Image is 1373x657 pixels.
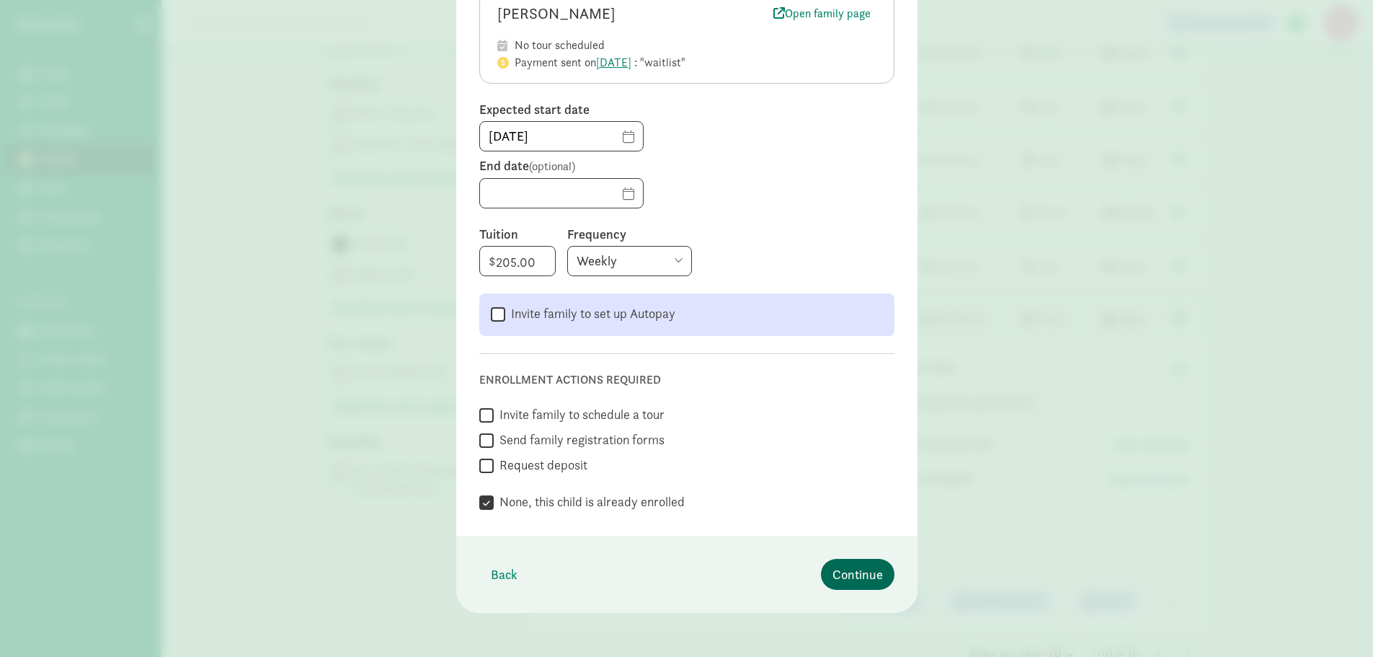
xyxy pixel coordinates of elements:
a: [DATE] [596,55,631,70]
button: Back [479,559,529,590]
span: (optional) [529,159,575,174]
div: [PERSON_NAME] [497,2,768,25]
a: Open family page [768,4,876,24]
span: Continue [832,565,883,584]
label: Expected start date [479,101,894,118]
iframe: Chat Widget [1301,588,1373,657]
label: Send family registration forms [494,431,665,449]
button: Continue [821,559,894,590]
span: : "waitlist" [634,55,685,70]
span: Back [491,565,517,584]
label: Invite family to set up Autopay [505,305,675,322]
label: Frequency [567,226,894,243]
div: Payment sent on [515,54,876,71]
label: None, this child is already enrolled [494,493,685,511]
label: Tuition [479,226,556,243]
span: Open family page [773,5,871,22]
div: No tour scheduled [515,37,876,54]
label: End date [479,157,894,175]
label: Request deposit [494,457,587,474]
label: Invite family to schedule a tour [494,406,665,423]
div: Enrollment actions required [479,371,894,389]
